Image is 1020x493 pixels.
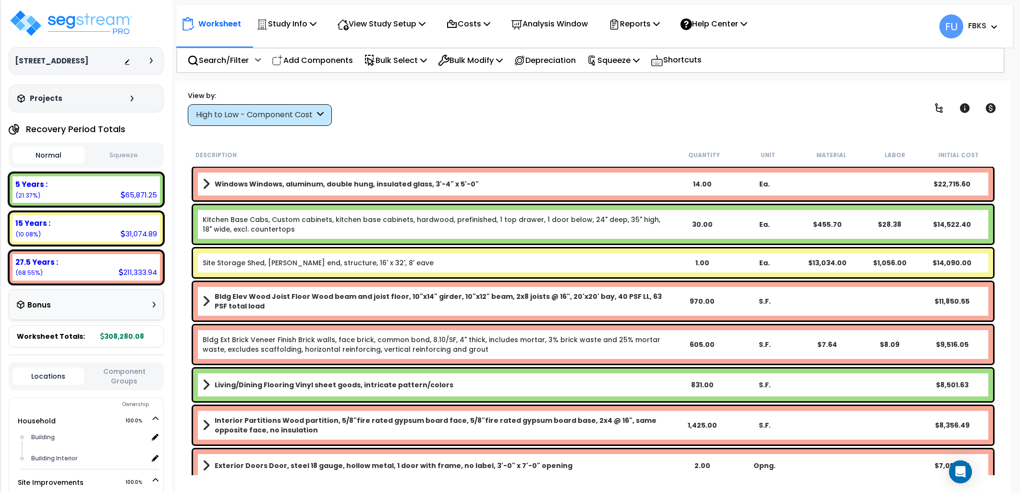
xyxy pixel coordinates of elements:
[203,215,671,234] a: Individual Item
[858,220,921,229] div: $28.38
[921,380,983,390] div: $8,501.63
[15,191,40,199] small: 21.367339076855046%
[364,54,427,67] p: Bulk Select
[645,49,707,72] div: Shortcuts
[816,151,846,159] small: Material
[651,53,702,67] p: Shortcuts
[921,296,983,306] div: $11,850.55
[256,17,316,30] p: Study Info
[885,151,905,159] small: Labor
[671,420,733,430] div: 1,425.00
[733,461,796,470] div: Opng.
[968,21,986,31] b: FBKS
[446,17,490,30] p: Costs
[733,340,796,349] div: S.F.
[733,220,796,229] div: Ea.
[17,332,85,341] span: Worksheet Totals:
[125,477,151,488] span: 100.0%
[87,147,160,164] button: Squeeze
[15,218,50,228] b: 15 Years :
[215,461,572,470] b: Exterior Doors Door, steel 18 gauge, hollow metal, 1 door with frame, no label, 3'-0" x 7'-0" ope...
[671,220,733,229] div: 30.00
[195,151,237,159] small: Description
[733,380,796,390] div: S.F.
[733,179,796,189] div: Ea.
[215,380,453,390] b: Living/Dining Flooring Vinyl sheet goods, intricate pattern/colors
[15,269,43,277] small: 68.5525772537752%
[203,292,671,311] a: Assembly Title
[215,292,671,311] b: Bldg Elev Wood Joist Floor Wood beam and joist floor, 10"x14" girder, 10"x12" beam, 2x8 joists @ ...
[688,151,720,159] small: Quantity
[761,151,775,159] small: Unit
[27,301,51,309] h3: Bonus
[26,124,125,134] h4: Recovery Period Totals
[671,340,733,349] div: 605.00
[9,9,134,37] img: logo_pro_r.png
[939,14,963,38] span: FU
[949,460,972,483] div: Open Intercom Messenger
[188,91,332,100] div: View by:
[121,229,157,239] div: 31,074.89
[196,110,315,121] div: High to Low - Component Cost
[337,17,425,30] p: View Study Setup
[89,366,160,386] button: Component Groups
[511,17,588,30] p: Analysis Window
[12,147,85,164] button: Normal
[119,267,157,277] div: 211,333.94
[203,459,671,472] a: Assembly Title
[121,190,157,200] div: 65,871.25
[671,380,733,390] div: 831.00
[30,94,62,103] h3: Projects
[921,179,983,189] div: $22,715.60
[921,420,983,430] div: $8,356.49
[29,453,148,464] div: Building Interior
[18,478,84,487] a: Site Improvements 100.0%
[921,461,983,470] div: $7,056.07
[215,179,479,189] b: Windows Windows, aluminum, double hung, insulated glass, 3'-4" x 5'-0"
[15,257,58,267] b: 27.5 Years :
[267,49,358,72] div: Add Components
[671,461,733,470] div: 2.00
[858,340,921,349] div: $8.09
[938,151,979,159] small: Initial Cost
[733,258,796,268] div: Ea.
[12,368,84,385] button: Locations
[18,416,56,426] a: Household 100.0%
[587,54,640,67] p: Squeeze
[203,378,671,392] a: Assembly Title
[921,340,983,349] div: $9,516.05
[198,17,241,30] p: Worksheet
[796,220,858,229] div: $455.70
[203,335,671,354] a: Individual Item
[28,399,163,410] div: Ownership
[671,179,733,189] div: 14.00
[514,54,576,67] p: Depreciation
[671,258,733,268] div: 1.00
[671,296,733,306] div: 970.00
[796,258,858,268] div: $13,034.00
[29,431,148,443] div: Building
[272,54,353,67] p: Add Components
[921,220,983,229] div: $14,522.40
[203,258,434,268] a: Individual Item
[187,54,249,67] p: Search/Filter
[15,56,88,66] h3: [STREET_ADDRESS]
[100,332,144,341] b: 308,280.08
[438,54,503,67] p: Bulk Modify
[796,340,858,349] div: $7.64
[921,258,983,268] div: $14,090.00
[733,420,796,430] div: S.F.
[608,17,660,30] p: Reports
[215,416,671,435] b: Interior Partitions Wood partition, 5/8"fire rated gypsum board face, 5/8"fire rated gypsum board...
[15,179,48,189] b: 5 Years :
[509,49,581,72] div: Depreciation
[15,230,41,238] small: 10.080083669369749%
[733,296,796,306] div: S.F.
[680,17,747,30] p: Help Center
[858,258,921,268] div: $1,056.00
[203,177,671,191] a: Assembly Title
[203,416,671,435] a: Assembly Title
[125,415,151,427] span: 100.0%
